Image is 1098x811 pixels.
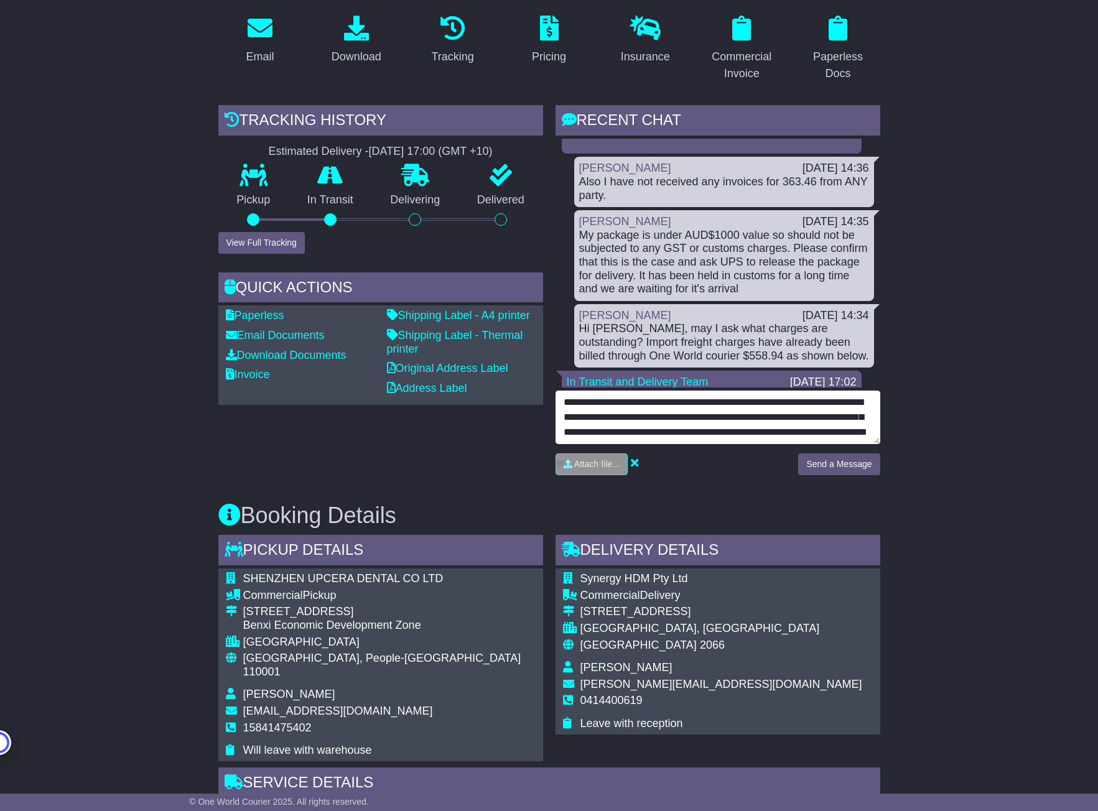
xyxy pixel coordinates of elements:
[798,453,880,475] button: Send a Message
[243,619,536,633] div: Benxi Economic Development Zone
[580,572,688,585] span: Synergy HDM Pty Ltd
[218,232,305,254] button: View Full Tracking
[580,605,862,619] div: [STREET_ADDRESS]
[708,49,776,82] div: Commercial Invoice
[579,322,869,363] div: Hi [PERSON_NAME], may I ask what charges are outstanding? Import freight charges have already bee...
[700,639,725,651] span: 2066
[332,49,381,65] div: Download
[580,717,683,730] span: Leave with reception
[556,105,880,139] div: RECENT CHAT
[580,661,672,674] span: [PERSON_NAME]
[226,329,325,341] a: Email Documents
[580,678,862,690] span: [PERSON_NAME][EMAIL_ADDRESS][DOMAIN_NAME]
[243,688,335,700] span: [PERSON_NAME]
[218,193,289,207] p: Pickup
[580,694,643,707] span: 0414400619
[243,705,433,717] span: [EMAIL_ADDRESS][DOMAIN_NAME]
[579,229,869,296] div: My package is under AUD$1000 value so should not be subjected to any GST or customs charges. Plea...
[613,11,678,70] a: Insurance
[243,744,372,756] span: Will leave with warehouse
[621,49,670,65] div: Insurance
[246,49,274,65] div: Email
[431,49,473,65] div: Tracking
[243,652,521,664] span: [GEOGRAPHIC_DATA], People-[GEOGRAPHIC_DATA]
[567,376,709,388] a: In Transit and Delivery Team
[580,622,862,636] div: [GEOGRAPHIC_DATA], [GEOGRAPHIC_DATA]
[556,535,880,568] div: Delivery Details
[387,382,467,394] a: Address Label
[790,376,857,389] div: [DATE] 17:02
[803,215,869,229] div: [DATE] 14:35
[243,721,312,734] span: 15841475402
[423,11,482,70] a: Tracking
[218,503,880,528] h3: Booking Details
[524,11,574,70] a: Pricing
[580,589,862,603] div: Delivery
[532,49,566,65] div: Pricing
[243,589,536,603] div: Pickup
[189,797,369,807] span: © One World Courier 2025. All rights reserved.
[226,349,347,361] a: Download Documents
[243,605,536,619] div: [STREET_ADDRESS]
[243,572,444,585] span: SHENZHEN UPCERA DENTAL CO LTD
[387,362,508,374] a: Original Address Label
[579,175,869,202] div: Also I have not received any invoices for 363.46 from ANY party.
[218,105,543,139] div: Tracking history
[803,309,869,323] div: [DATE] 14:34
[226,368,270,381] a: Invoice
[580,589,640,601] span: Commercial
[218,767,880,801] div: Service Details
[796,11,880,86] a: Paperless Docs
[387,309,530,322] a: Shipping Label - A4 printer
[226,309,284,322] a: Paperless
[323,11,389,70] a: Download
[580,639,697,651] span: [GEOGRAPHIC_DATA]
[579,215,671,228] a: [PERSON_NAME]
[458,193,543,207] p: Delivered
[243,636,536,649] div: [GEOGRAPHIC_DATA]
[579,309,671,322] a: [PERSON_NAME]
[369,145,493,159] div: [DATE] 17:00 (GMT +10)
[803,162,869,175] div: [DATE] 14:36
[372,193,459,207] p: Delivering
[218,535,543,568] div: Pickup Details
[804,49,872,82] div: Paperless Docs
[218,145,543,159] div: Estimated Delivery -
[579,162,671,174] a: [PERSON_NAME]
[387,329,523,355] a: Shipping Label - Thermal printer
[243,589,303,601] span: Commercial
[218,272,543,306] div: Quick Actions
[700,11,784,86] a: Commercial Invoice
[243,665,281,678] span: 110001
[238,11,282,70] a: Email
[289,193,372,207] p: In Transit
